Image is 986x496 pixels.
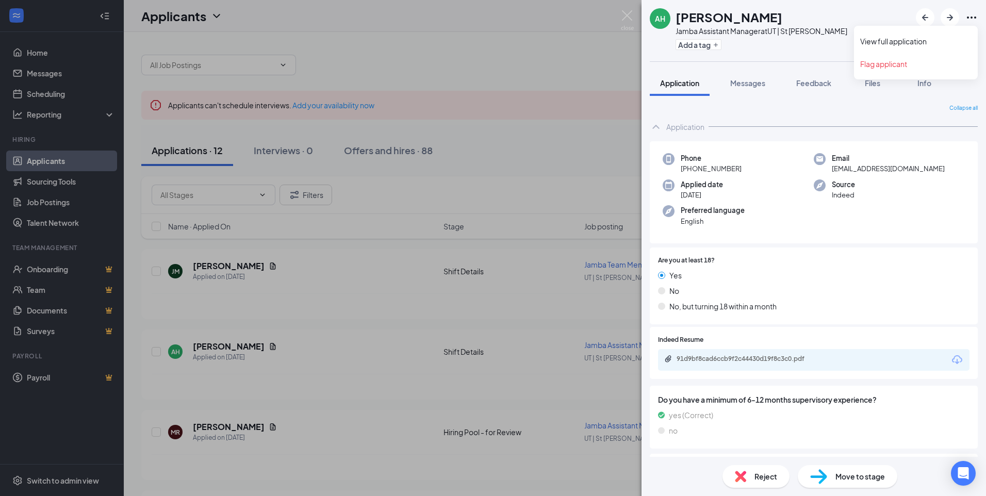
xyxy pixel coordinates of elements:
[832,190,855,200] span: Indeed
[655,13,665,24] div: AH
[669,425,678,436] span: no
[650,121,662,133] svg: ChevronUp
[944,11,956,24] svg: ArrowRight
[669,409,713,421] span: yes (Correct)
[730,78,765,88] span: Messages
[658,394,969,405] span: Do you have a minimum of 6-12 months supervisory experience?
[832,153,945,163] span: Email
[796,78,831,88] span: Feedback
[664,355,831,365] a: Paperclip91d9bf8cad6ccb9f2c44430d19f8c3c0.pdf
[660,78,699,88] span: Application
[669,301,777,312] span: No, but turning 18 within a month
[666,122,704,132] div: Application
[860,36,972,46] a: View full application
[677,355,821,363] div: 91d9bf8cad6ccb9f2c44430d19f8c3c0.pdf
[835,471,885,482] span: Move to stage
[681,190,723,200] span: [DATE]
[917,78,931,88] span: Info
[941,8,959,27] button: ArrowRight
[669,285,679,296] span: No
[965,11,978,24] svg: Ellipses
[681,153,742,163] span: Phone
[949,104,978,112] span: Collapse all
[676,39,721,50] button: PlusAdd a tag
[681,216,745,226] span: English
[658,256,715,266] span: Are you at least 18?
[832,163,945,174] span: [EMAIL_ADDRESS][DOMAIN_NAME]
[919,11,931,24] svg: ArrowLeftNew
[865,78,880,88] span: Files
[676,26,847,36] div: Jamba Assistant Manager at UT | St [PERSON_NAME]
[754,471,777,482] span: Reject
[658,335,703,345] span: Indeed Resume
[664,355,672,363] svg: Paperclip
[681,163,742,174] span: [PHONE_NUMBER]
[676,8,782,26] h1: [PERSON_NAME]
[951,461,976,486] div: Open Intercom Messenger
[713,42,719,48] svg: Plus
[681,205,745,216] span: Preferred language
[681,179,723,190] span: Applied date
[669,270,682,281] span: Yes
[916,8,934,27] button: ArrowLeftNew
[832,179,855,190] span: Source
[951,354,963,366] svg: Download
